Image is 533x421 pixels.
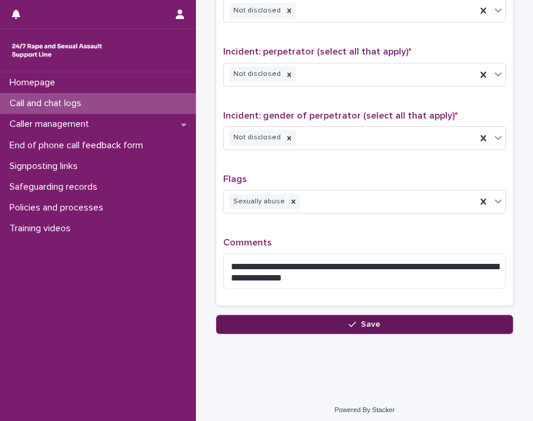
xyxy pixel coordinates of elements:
[5,98,91,109] p: Call and chat logs
[361,320,380,328] span: Save
[5,119,99,130] p: Caller management
[5,77,65,88] p: Homepage
[230,194,287,210] div: Sexually abuse
[223,238,272,247] span: Comments
[223,174,247,184] span: Flags
[230,130,283,146] div: Not disclosed
[5,223,80,234] p: Training videos
[334,406,394,413] a: Powered By Stacker
[5,202,113,213] p: Policies and processes
[5,140,153,151] p: End of phone call feedback form
[216,315,513,334] button: Save
[5,161,87,172] p: Signposting links
[230,3,283,19] div: Not disclosed
[223,111,458,120] span: Incident: gender of perpetrator (select all that apply)
[223,47,411,56] span: Incident: perpetrator (select all that apply)
[9,39,104,62] img: rhQMoQhaT3yELyF149Cw
[230,66,283,82] div: Not disclosed
[5,181,107,193] p: Safeguarding records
